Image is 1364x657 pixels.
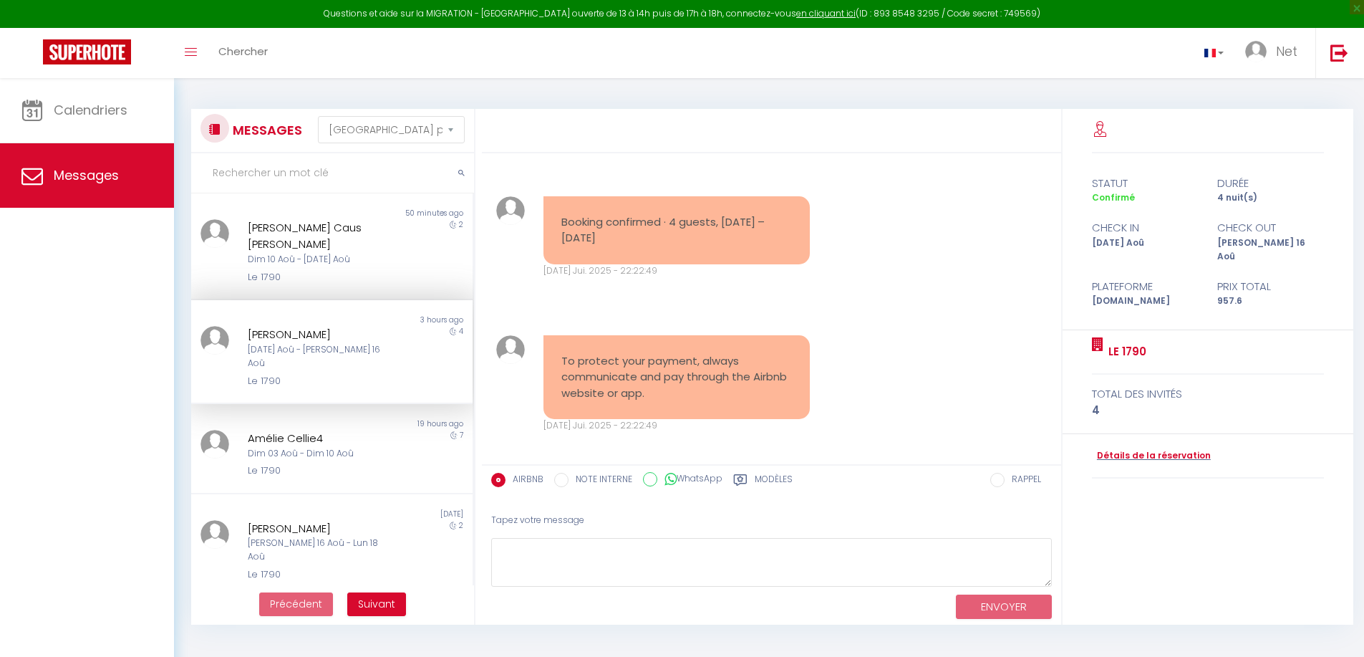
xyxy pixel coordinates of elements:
span: 4 [459,326,463,337]
div: Tapez votre message [491,503,1052,538]
div: Amélie Cellie4 [248,430,393,447]
span: 7 [460,430,463,441]
div: 4 nuit(s) [1208,191,1333,205]
div: [DATE] Aoû [1083,236,1208,264]
div: [PERSON_NAME] Caus [PERSON_NAME] [248,219,393,253]
div: [PERSON_NAME] [248,326,393,343]
pre: To protect your payment, always communicate and pay through the Airbnb website or app. [561,353,792,402]
div: Dim 03 Aoû - Dim 10 Aoû [248,447,393,461]
span: 2 [459,520,463,531]
div: 3 hours ago [332,315,472,326]
div: [DATE] Jui. 2025 - 22:22:49 [543,264,810,278]
span: Confirmé [1092,191,1135,203]
span: Chercher [218,44,268,59]
div: 4 [1092,402,1325,419]
div: [DOMAIN_NAME] [1083,294,1208,308]
img: ... [200,430,229,459]
img: ... [496,335,525,364]
div: total des invités [1092,385,1325,403]
span: Messages [54,166,119,184]
button: ENVOYER [956,595,1052,620]
div: 50 minutes ago [332,208,472,219]
span: Calendriers [54,101,127,119]
div: Le 1790 [248,374,393,388]
div: 957.6 [1208,294,1333,308]
div: Le 1790 [248,270,393,284]
div: durée [1208,175,1333,192]
div: [DATE] [332,509,472,520]
h3: MESSAGES [229,114,302,146]
label: RAPPEL [1005,473,1041,489]
div: [PERSON_NAME] 16 Aoû - Lun 18 Aoû [248,537,393,564]
a: Chercher [208,28,279,78]
div: [PERSON_NAME] 16 Aoû [1208,236,1333,264]
img: ... [1245,41,1267,62]
img: ... [496,196,525,225]
iframe: LiveChat chat widget [1304,597,1364,657]
div: [DATE] Jui. 2025 - 22:22:49 [543,419,810,433]
div: check out [1208,219,1333,236]
label: NOTE INTERNE [569,473,632,489]
div: 19 hours ago [332,418,472,430]
label: Modèles [755,473,793,491]
div: Prix total [1208,278,1333,295]
a: ... Net [1234,28,1315,78]
div: Le 1790 [248,567,393,582]
label: AIRBNB [506,473,543,489]
div: Le 1790 [248,464,393,478]
div: Plateforme [1083,278,1208,295]
div: check in [1083,219,1208,236]
img: ... [200,520,229,549]
span: Net [1276,42,1297,60]
div: [PERSON_NAME] [248,520,393,537]
img: ... [200,326,229,355]
a: en cliquant ici [796,7,856,19]
span: Précédent [270,597,322,611]
img: ... [200,219,229,248]
button: Previous [259,593,333,617]
img: Super Booking [43,39,131,64]
div: [DATE] Aoû - [PERSON_NAME] 16 Aoû [248,343,393,370]
input: Rechercher un mot clé [191,153,474,193]
a: Détails de la réservation [1092,449,1211,463]
pre: Booking confirmed · 4 guests, [DATE] – [DATE] [561,214,792,246]
span: 2 [459,219,463,230]
button: Next [347,593,406,617]
span: Suivant [358,597,395,611]
label: WhatsApp [657,472,722,488]
img: logout [1330,44,1348,62]
div: statut [1083,175,1208,192]
div: Dim 10 Aoû - [DATE] Aoû [248,253,393,267]
a: Le 1790 [1103,343,1146,360]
